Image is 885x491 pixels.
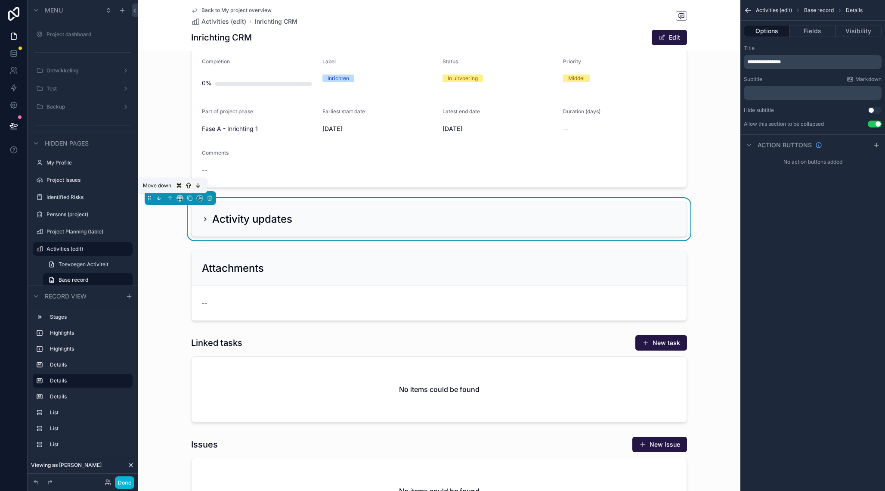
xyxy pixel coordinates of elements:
[744,86,882,100] div: scrollable content
[744,45,755,52] label: Title
[191,17,246,26] a: Activities (edit)
[115,476,134,489] button: Done
[212,212,292,226] h2: Activity updates
[652,30,687,45] button: Edit
[740,155,885,169] div: No action buttons added
[143,182,171,189] span: Move down
[45,139,89,148] span: Hidden pages
[46,177,131,183] label: Project Issues
[46,85,119,92] label: Test
[46,31,131,38] label: Project dashboard
[201,7,272,14] span: Back to My project overview
[756,7,792,14] span: Activities (edit)
[59,261,108,268] span: Toevoegen Activiteit
[46,159,131,166] label: My Profile
[758,141,812,149] span: Action buttons
[45,6,63,15] span: Menu
[50,377,126,384] label: Details
[46,228,131,235] label: Project Planning (table)
[255,17,297,26] a: Inrichting CRM
[744,76,762,83] label: Subtitle
[744,55,882,69] div: scrollable content
[855,76,882,83] span: Markdown
[31,462,102,469] span: Viewing as [PERSON_NAME]
[50,441,129,448] label: List
[50,314,129,320] label: Stages
[45,292,87,301] span: Record view
[28,306,138,460] div: scrollable content
[50,361,129,368] label: Details
[50,409,129,416] label: List
[46,194,131,201] label: Identified Risks
[744,107,774,114] label: Hide subtitle
[50,425,129,432] label: List
[191,7,272,14] a: Back to My project overview
[201,17,246,26] span: Activities (edit)
[50,329,129,336] label: Highlights
[46,67,119,74] label: Ontwikkeling
[191,31,252,44] h1: Inrichting CRM
[790,25,835,37] button: Fields
[43,273,133,287] a: Base record
[46,103,119,110] label: Backup
[836,25,882,37] button: Visibility
[50,345,129,352] label: Highlights
[59,277,88,283] span: Base record
[50,393,129,400] label: Details
[744,25,790,37] button: Options
[43,258,133,271] a: Toevoegen Activiteit
[846,7,863,14] span: Details
[804,7,834,14] span: Base record
[847,76,882,83] a: Markdown
[46,211,131,218] label: Persons (project)
[46,245,127,252] label: Activities (edit)
[744,121,824,127] label: Allow this section to be collapsed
